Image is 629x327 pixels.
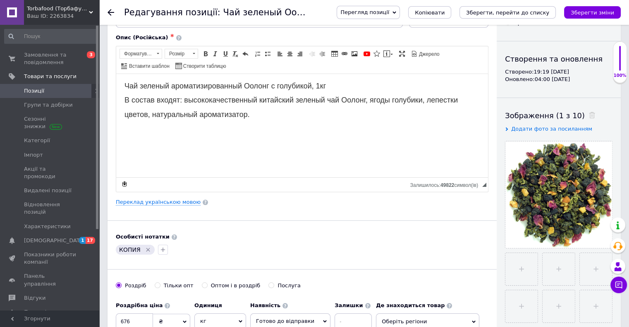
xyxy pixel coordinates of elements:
div: Ваш ID: 2263834 [27,12,99,20]
span: 3 [87,51,95,58]
div: Кiлькiсть символiв [410,180,482,188]
a: Вставити повідомлення [382,49,394,58]
div: Повернутися назад [108,9,114,16]
i: Зберегти, перейти до списку [466,10,549,16]
span: 1 [79,237,86,244]
span: Створити таблицю [182,63,226,70]
div: Створено: 19:19 [DATE] [505,68,612,76]
a: Вставити/видалити маркований список [263,49,272,58]
span: Готово до відправки [256,318,314,324]
b: Одиниця [194,302,222,308]
b: Роздрібна ціна [116,302,163,308]
a: Повернути (Ctrl+Z) [241,49,250,58]
span: Форматування [120,49,154,58]
a: Видалити форматування [231,49,240,58]
a: Форматування [120,49,162,59]
button: Зберегти, перейти до списку [459,6,556,19]
span: Додати фото за посиланням [511,126,592,132]
a: Вставити/видалити нумерований список [253,49,262,58]
a: Додати відео з YouTube [362,49,371,58]
span: Torbafood (Торбафуд, чай, кава) [27,5,89,12]
span: Категорії [24,137,50,144]
span: Джерело [418,51,440,58]
span: Імпорт [24,151,43,159]
span: КОПИЯ [119,246,141,253]
i: Зберегти зміни [571,10,614,16]
span: Відновлення позицій [24,201,77,216]
div: Роздріб [125,282,146,289]
span: ✱ [170,33,174,38]
span: Акції та промокоди [24,165,77,180]
span: Групи та добірки [24,101,73,109]
div: 100% Якість заповнення [613,41,627,83]
h1: Редагування позиції: Чай зеленый Оолонг с голубикой, 1кг [124,7,397,17]
span: Опис (Російська) [116,34,168,41]
a: Жирний (Ctrl+B) [201,49,210,58]
a: По центру [285,49,294,58]
a: Вставити іконку [372,49,381,58]
a: Створити таблицю [174,61,227,70]
svg: Видалити мітку [145,246,151,253]
div: Оновлено: 04:00 [DATE] [505,76,612,83]
div: 100% [613,73,627,79]
span: Копіювати [415,10,445,16]
a: Розмір [165,49,198,59]
span: ₴ [159,318,163,325]
a: Вставити/Редагувати посилання (Ctrl+L) [340,49,349,58]
div: Оптом і в роздріб [211,282,261,289]
a: Підкреслений (Ctrl+U) [221,49,230,58]
iframe: Редактор, 58C1BCE2-3A43-4CBD-8F7F-F8A47726879B [116,74,488,177]
b: Особисті нотатки [116,234,170,240]
span: Позиції [24,87,44,95]
a: Таблиця [330,49,339,58]
a: Вставити шаблон [120,61,171,70]
span: Покупці [24,308,46,316]
a: Зображення [350,49,359,58]
button: Чат з покупцем [610,277,627,293]
span: Видалені позиції [24,187,72,194]
a: Зменшити відступ [308,49,317,58]
span: 49822 [440,182,454,188]
b: Залишки [335,302,363,308]
span: Розмір [165,49,190,58]
div: Послуга [277,282,301,289]
a: Курсив (Ctrl+I) [211,49,220,58]
span: Сезонні знижки [24,115,77,130]
span: [DEMOGRAPHIC_DATA] [24,237,85,244]
span: Замовлення та повідомлення [24,51,77,66]
a: Джерело [410,49,441,58]
b: Де знаходиться товар [376,302,445,308]
span: Характеристики [24,223,71,230]
span: Вставити шаблон [128,63,170,70]
a: По правому краю [295,49,304,58]
div: Тільки опт [164,282,194,289]
span: Товари та послуги [24,73,77,80]
span: Панель управління [24,272,77,287]
div: Створення та оновлення [505,54,612,64]
a: Максимізувати [397,49,407,58]
a: По лівому краю [275,49,285,58]
div: Зображення (1 з 10) [505,110,612,121]
input: Пошук [4,29,98,44]
b: Наявність [250,302,280,308]
span: Потягніть для зміни розмірів [482,183,486,187]
span: Показники роботи компанії [24,251,77,266]
a: Зробити резервну копію зараз [120,179,129,189]
a: Збільшити відступ [318,49,327,58]
button: Зберегти зміни [564,6,621,19]
a: Переклад українською мовою [116,199,201,205]
button: Копіювати [408,6,451,19]
span: Відгуки [24,294,45,302]
span: 17 [86,237,95,244]
span: Перегляд позиції [340,9,389,15]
